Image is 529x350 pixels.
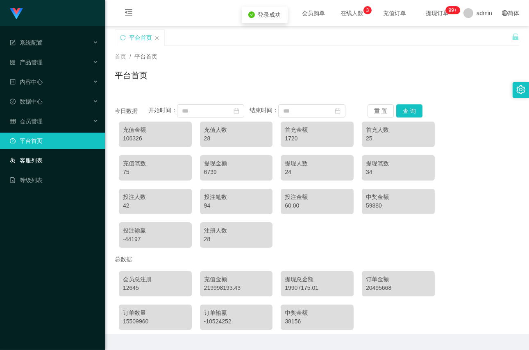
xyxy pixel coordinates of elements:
[10,172,98,188] a: 图标: file-excel等级列表
[129,30,152,45] div: 平台首页
[10,99,16,104] i: 图标: check-circle-o
[248,11,255,18] i: icon: check-circle
[366,275,431,284] div: 订单金额
[204,134,269,143] div: 28
[123,168,188,176] div: 75
[204,159,269,168] div: 提现金额
[445,6,460,14] sup: 1207
[204,226,269,235] div: 注册人数
[10,79,16,85] i: 图标: profile
[148,107,177,114] span: 开始时间：
[204,168,269,176] div: 6739
[285,168,350,176] div: 24
[204,309,269,317] div: 订单输赢
[285,309,350,317] div: 中奖金额
[285,126,350,134] div: 首充金额
[204,235,269,244] div: 28
[366,6,369,14] p: 3
[363,6,372,14] sup: 3
[366,201,431,210] div: 59880
[115,252,519,267] div: 总数据
[115,69,148,81] h1: 平台首页
[123,226,188,235] div: 投注输赢
[285,317,350,326] div: 38156
[204,201,269,210] div: 94
[204,284,269,292] div: 219998193.43
[285,284,350,292] div: 19907175.01
[10,79,43,85] span: 内容中心
[234,108,239,114] i: 图标: calendar
[366,193,431,201] div: 中奖金额
[512,33,519,41] i: 图标: unlock
[129,53,131,60] span: /
[123,134,188,143] div: 106326
[115,0,143,27] i: 图标: menu-fold
[123,284,188,292] div: 12645
[366,126,431,134] div: 首充人数
[396,104,422,117] button: 查 询
[379,10,410,16] span: 充值订单
[123,193,188,201] div: 投注人数
[10,59,16,65] i: 图标: appstore-o
[285,134,350,143] div: 1720
[10,59,43,65] span: 产品管理
[285,159,350,168] div: 提现人数
[422,10,453,16] span: 提现订单
[10,39,43,46] span: 系统配置
[10,152,98,169] a: 图标: usergroup-add-o客服列表
[285,193,350,201] div: 投注金额
[366,159,431,168] div: 提现笔数
[204,126,269,134] div: 充值人数
[123,309,188,317] div: 订单数量
[336,10,368,16] span: 在线人数
[366,134,431,143] div: 25
[10,118,16,124] i: 图标: table
[123,235,188,244] div: -44197
[366,284,431,292] div: 20495668
[258,11,281,18] span: 登录成功
[335,108,341,114] i: 图标: calendar
[123,201,188,210] div: 42
[123,126,188,134] div: 充值金额
[10,40,16,45] i: 图标: form
[10,118,43,124] span: 会员管理
[123,275,188,284] div: 会员总注册
[10,98,43,105] span: 数据中心
[154,36,159,41] i: 图标: close
[123,159,188,168] div: 充值笔数
[285,201,350,210] div: 60.00
[123,317,188,326] div: 15509960
[10,133,98,149] a: 图标: dashboard平台首页
[204,275,269,284] div: 充值金额
[10,8,23,20] img: logo.9652507e.png
[516,85,525,94] i: 图标: setting
[502,10,508,16] i: 图标: global
[115,107,148,115] div: 今日数据
[115,53,126,60] span: 首页
[204,193,269,201] div: 投注笔数
[285,275,350,284] div: 提现总金额
[366,168,431,176] div: 34
[134,53,157,60] span: 平台首页
[120,35,126,41] i: 图标: sync
[204,317,269,326] div: -10524252
[368,104,394,117] button: 重 置
[250,107,278,114] span: 结束时间：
